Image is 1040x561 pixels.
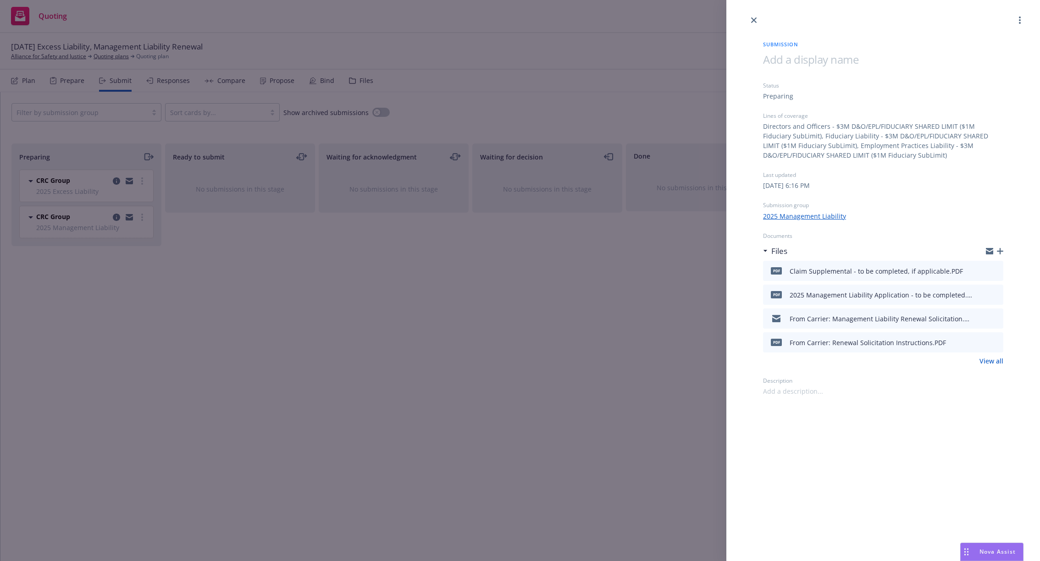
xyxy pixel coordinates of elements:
[977,265,984,276] button: download file
[763,377,1003,385] div: Description
[748,15,759,26] a: close
[763,112,1003,120] div: Lines of coverage
[977,289,984,300] button: download file
[771,267,782,274] span: PDF
[977,337,984,348] button: download file
[763,232,1003,240] div: Documents
[961,543,972,561] div: Drag to move
[763,245,787,257] div: Files
[763,171,1003,179] div: Last updated
[960,543,1023,561] button: Nova Assist
[763,91,793,101] div: Preparing
[763,40,1003,48] span: Submission
[763,82,1003,89] div: Status
[763,121,1003,160] div: Directors and Officers - $3M D&O/EPL/FIDUCIARY SHARED LIMIT ($1M Fiduciary SubLimit), Fiduciary L...
[790,314,973,324] div: From Carrier: Management Liability Renewal Solicitation.msg
[991,337,1000,348] button: preview file
[977,313,984,324] button: download file
[991,289,1000,300] button: preview file
[790,266,963,276] div: Claim Supplemental - to be completed, if applicable.PDF
[763,211,846,221] a: 2025 Management Liability
[771,339,782,346] span: PDF
[991,265,1000,276] button: preview file
[763,201,1003,209] div: Submission group
[979,548,1016,555] span: Nova Assist
[1014,15,1025,26] a: more
[763,181,810,190] div: [DATE] 6:16 PM
[991,313,1000,324] button: preview file
[771,291,782,298] span: PDF
[790,290,973,300] div: 2025 Management Liability Application - to be completed.PDF
[771,245,787,257] h3: Files
[790,338,946,347] div: From Carrier: Renewal Solicitation Instructions.PDF
[979,356,1003,366] a: View all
